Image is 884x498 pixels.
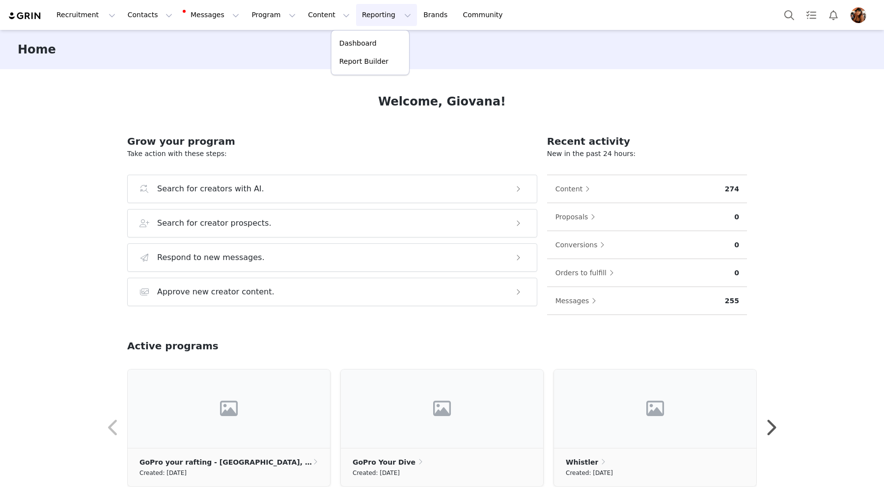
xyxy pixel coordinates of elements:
[823,4,844,26] button: Notifications
[778,4,800,26] button: Search
[353,468,400,478] small: Created: [DATE]
[51,4,121,26] button: Recruitment
[851,7,866,23] img: 8e6900eb-f715-4b0b-9ed8-b4c00646dfb3.jpg
[547,149,747,159] p: New in the past 24 hours:
[734,212,739,222] p: 0
[339,38,377,49] p: Dashboard
[8,11,42,21] img: grin logo
[566,468,613,478] small: Created: [DATE]
[157,183,264,195] h3: Search for creators with AI.
[157,217,272,229] h3: Search for creator prospects.
[734,240,739,250] p: 0
[417,4,456,26] a: Brands
[734,268,739,278] p: 0
[339,56,388,67] p: Report Builder
[18,41,56,58] h3: Home
[127,209,537,237] button: Search for creator prospects.
[547,134,747,149] h2: Recent activity
[555,293,602,309] button: Messages
[801,4,822,26] a: Tasks
[127,339,219,353] h2: Active programs
[122,4,178,26] button: Contacts
[157,252,265,263] h3: Respond to new messages.
[555,209,601,225] button: Proposals
[356,4,417,26] button: Reporting
[457,4,513,26] a: Community
[353,457,415,468] p: GoPro Your Dive
[566,457,598,468] p: Whistler
[555,181,595,197] button: Content
[139,457,312,468] p: GoPro your rafting - [GEOGRAPHIC_DATA], [GEOGRAPHIC_DATA] ([DATE])
[725,296,739,306] p: 255
[127,149,537,159] p: Take action with these steps:
[139,468,187,478] small: Created: [DATE]
[157,286,275,298] h3: Approve new creator content.
[555,265,619,281] button: Orders to fulfill
[378,93,506,110] h1: Welcome, Giovana!
[127,243,537,272] button: Respond to new messages.
[725,184,739,194] p: 274
[246,4,302,26] button: Program
[845,7,876,23] button: Profile
[555,237,610,253] button: Conversions
[127,278,537,306] button: Approve new creator content.
[127,175,537,203] button: Search for creators with AI.
[302,4,356,26] button: Content
[127,134,537,149] h2: Grow your program
[179,4,245,26] button: Messages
